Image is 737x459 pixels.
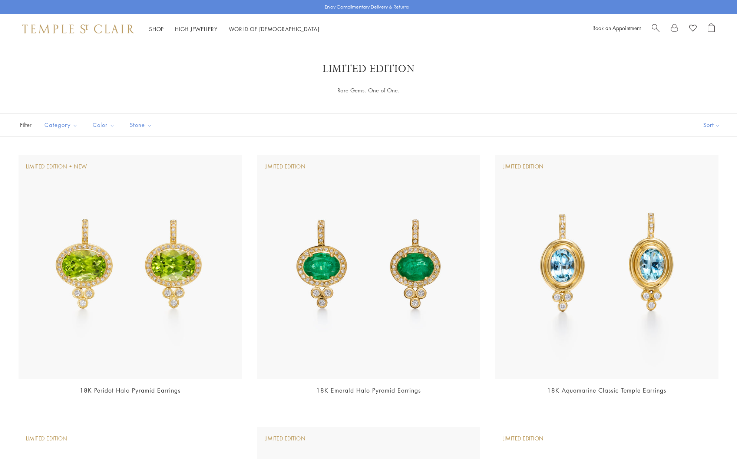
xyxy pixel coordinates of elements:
[30,62,707,76] h1: Limited Edition
[126,120,158,129] span: Stone
[502,163,544,171] div: Limited Edition
[495,155,718,379] img: 18K Aquamarine Classic Temple Earrings
[22,24,134,33] img: Temple St. Clair
[124,117,158,133] button: Stone
[39,117,83,133] button: Category
[175,25,218,33] a: High JewelleryHigh Jewellery
[708,23,715,35] a: Open Shopping Bag
[502,435,544,443] div: Limited Edition
[264,163,306,171] div: Limited Edition
[149,25,164,33] a: ShopShop
[270,86,467,95] div: Rare Gems. One of One.
[26,163,87,171] div: Limited Edition • New
[87,117,120,133] button: Color
[652,23,660,35] a: Search
[80,386,181,394] a: 18K Peridot Halo Pyramid Earrings
[316,386,421,394] a: 18K Emerald Halo Pyramid Earrings
[325,3,409,11] p: Enjoy Complimentary Delivery & Returns
[26,435,67,443] div: Limited Edition
[687,114,737,136] button: Show sort by
[41,120,83,129] span: Category
[264,435,306,443] div: Limited Edition
[689,23,697,35] a: View Wishlist
[149,24,320,34] nav: Main navigation
[592,24,641,32] a: Book an Appointment
[547,386,666,394] a: 18K Aquamarine Classic Temple Earrings
[89,120,120,129] span: Color
[257,155,480,379] img: 18K Emerald Halo Pyramid Earrings
[229,25,320,33] a: World of [DEMOGRAPHIC_DATA]World of [DEMOGRAPHIC_DATA]
[19,155,242,379] img: E16117-PVPY10PD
